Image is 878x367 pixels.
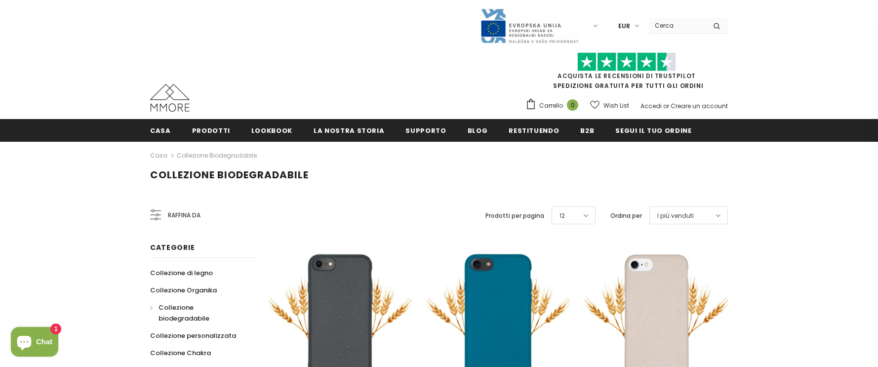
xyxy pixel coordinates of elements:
[150,84,190,112] img: Casi MMORE
[480,8,579,44] img: Javni Razpis
[509,119,559,141] a: Restituendo
[150,150,167,162] a: Casa
[525,57,728,90] span: SPEDIZIONE GRATUITA PER TUTTI GLI ORDINI
[159,303,209,323] span: Collezione biodegradabile
[671,102,728,110] a: Creare un account
[405,119,446,141] a: supporto
[590,97,629,114] a: Wish List
[649,18,706,33] input: Search Site
[150,285,217,295] span: Collezione Organika
[468,126,488,135] span: Blog
[663,102,669,110] span: or
[150,119,171,141] a: Casa
[8,327,61,359] inbox-online-store-chat: Shopify online store chat
[150,282,217,299] a: Collezione Organika
[150,268,213,278] span: Collezione di legno
[150,348,211,358] span: Collezione Chakra
[657,211,694,221] span: I più venduti
[610,211,642,221] label: Ordina per
[615,126,691,135] span: Segui il tuo ordine
[177,151,257,160] a: Collezione biodegradabile
[314,126,384,135] span: La nostra storia
[192,126,230,135] span: Prodotti
[314,119,384,141] a: La nostra storia
[251,119,292,141] a: Lookbook
[150,299,243,327] a: Collezione biodegradabile
[580,119,594,141] a: B2B
[150,264,213,282] a: Collezione di legno
[480,21,579,30] a: Javni Razpis
[559,211,565,221] span: 12
[603,101,629,111] span: Wish List
[150,327,236,344] a: Collezione personalizzata
[558,72,696,80] a: Acquista le recensioni di TrustPilot
[405,126,446,135] span: supporto
[580,126,594,135] span: B2B
[485,211,544,221] label: Prodotti per pagina
[150,168,309,182] span: Collezione biodegradabile
[168,210,200,221] span: Raffina da
[468,119,488,141] a: Blog
[577,52,676,72] img: Fidati di Pilot Stars
[640,102,662,110] a: Accedi
[539,101,563,111] span: Carrello
[567,99,578,111] span: 0
[150,126,171,135] span: Casa
[618,21,630,31] span: EUR
[509,126,559,135] span: Restituendo
[525,98,583,113] a: Carrello 0
[251,126,292,135] span: Lookbook
[615,119,691,141] a: Segui il tuo ordine
[192,119,230,141] a: Prodotti
[150,344,211,362] a: Collezione Chakra
[150,331,236,340] span: Collezione personalizzata
[150,243,195,252] span: Categorie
